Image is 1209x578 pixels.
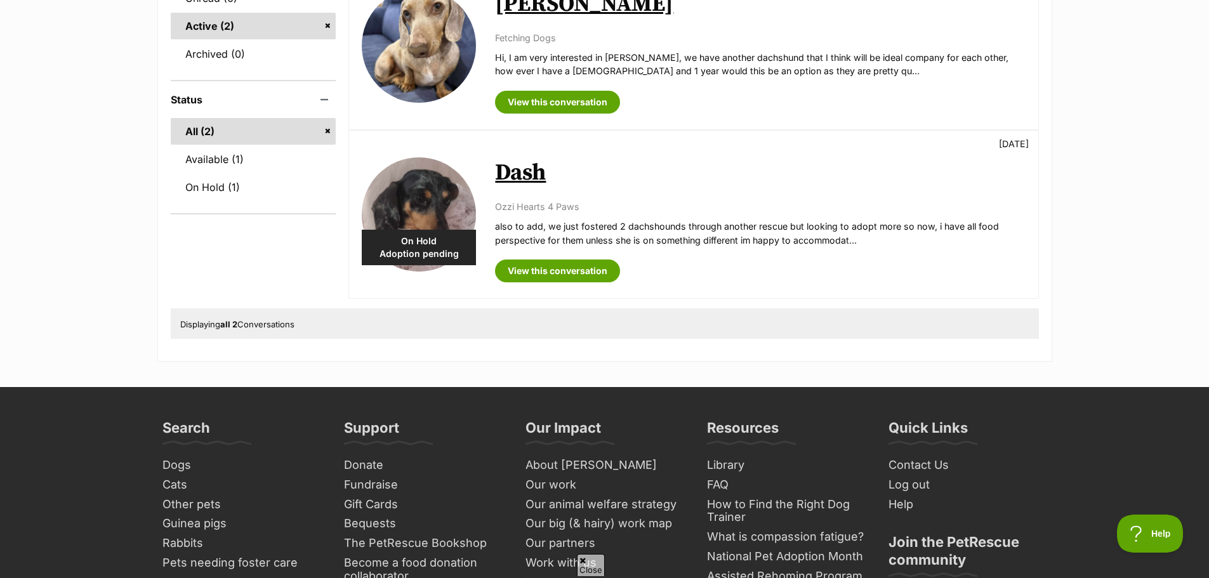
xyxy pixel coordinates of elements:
[339,514,508,534] a: Bequests
[157,553,326,573] a: Pets needing foster care
[520,495,689,515] a: Our animal welfare strategy
[157,534,326,553] a: Rabbits
[157,456,326,475] a: Dogs
[495,91,620,114] a: View this conversation
[171,41,336,67] a: Archived (0)
[702,475,871,495] a: FAQ
[707,419,779,444] h3: Resources
[157,495,326,515] a: Other pets
[889,533,1047,576] h3: Join the PetRescue community
[520,553,689,573] a: Work with us
[495,259,620,282] a: View this conversation
[495,31,1025,44] p: Fetching Dogs
[171,13,336,39] a: Active (2)
[362,230,476,265] div: On Hold
[339,475,508,495] a: Fundraise
[883,456,1052,475] a: Contact Us
[171,94,336,105] header: Status
[339,495,508,515] a: Gift Cards
[520,475,689,495] a: Our work
[171,146,336,173] a: Available (1)
[157,475,326,495] a: Cats
[180,319,294,329] span: Displaying Conversations
[702,456,871,475] a: Library
[525,419,601,444] h3: Our Impact
[220,319,237,329] strong: all 2
[889,419,968,444] h3: Quick Links
[495,200,1025,213] p: Ozzi Hearts 4 Paws
[339,456,508,475] a: Donate
[344,419,399,444] h3: Support
[520,456,689,475] a: About [PERSON_NAME]
[702,495,871,527] a: How to Find the Right Dog Trainer
[577,554,605,576] span: Close
[883,475,1052,495] a: Log out
[157,514,326,534] a: Guinea pigs
[171,118,336,145] a: All (2)
[171,174,336,200] a: On Hold (1)
[999,137,1029,150] p: [DATE]
[162,419,210,444] h3: Search
[520,514,689,534] a: Our big (& hairy) work map
[495,51,1025,78] p: Hi, I am very interested in [PERSON_NAME], we have another dachshund that I think will be ideal c...
[702,547,871,567] a: National Pet Adoption Month
[339,534,508,553] a: The PetRescue Bookshop
[362,157,476,272] img: Dash
[362,247,476,260] span: Adoption pending
[495,159,546,187] a: Dash
[1117,515,1184,553] iframe: Help Scout Beacon - Open
[702,527,871,547] a: What is compassion fatigue?
[495,220,1025,247] p: also to add, we just fostered 2 dachshounds through another rescue but looking to adopt more so n...
[883,495,1052,515] a: Help
[520,534,689,553] a: Our partners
